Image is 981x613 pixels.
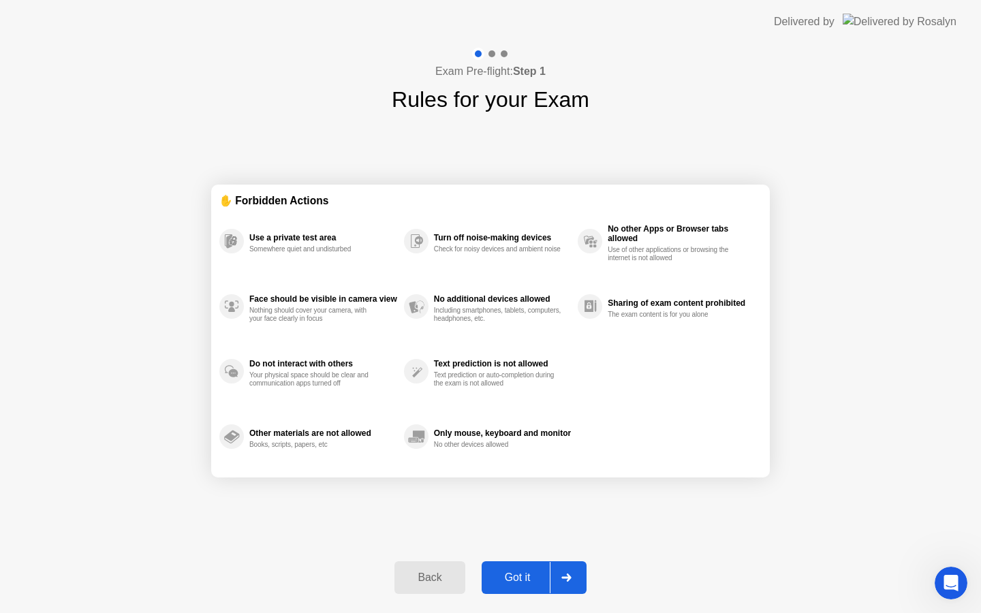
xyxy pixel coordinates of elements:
[935,567,967,599] iframe: Intercom live chat
[43,446,54,457] button: Gif picker
[249,245,378,253] div: Somewhere quiet and undisturbed
[434,306,563,323] div: Including smartphones, tablets, computers, headphones, etc.
[11,47,262,101] div: Abdul says…
[9,5,35,31] button: go back
[33,403,52,422] span: Terrible
[434,233,571,242] div: Turn off noise-making devices
[219,193,762,208] div: ✋ Forbidden Actions
[66,13,114,23] h1: Operator
[843,14,956,29] img: Delivered by Rosalyn
[11,217,223,307] div: Hi Trelycia👋 ,Looks like you may be set for now, so I’ll close this conversation, but please feel...
[394,561,465,594] button: Back
[608,298,755,308] div: Sharing of exam content prohibited
[11,47,223,90] div: Try to uninstall the [PERSON_NAME] app and reinstall it.
[12,418,261,441] textarea: Message…
[249,371,378,388] div: Your physical space should be clear and communication apps turned off
[249,294,397,304] div: Face should be visible in camera view
[486,571,550,584] div: Got it
[11,101,262,142] div: Trelycia says…
[608,224,755,243] div: No other Apps or Browser tabs allowed
[249,233,397,242] div: Use a private test area
[435,63,546,80] h4: Exam Pre-flight:
[239,5,264,30] div: Close
[608,311,736,319] div: The exam content is for you alone
[234,441,255,462] button: Send a message…
[434,428,571,438] div: Only mouse, keyboard and monitor
[513,65,546,77] b: Step 1
[161,403,180,422] span: Amazing
[97,403,116,422] span: OK
[249,306,378,323] div: Nothing should cover your camera, with your face clearly in focus
[249,428,397,438] div: Other materials are not allowed
[11,217,262,318] div: Abdul says…
[11,186,177,216] div: I'm here to help you any time.
[249,359,397,368] div: Do not interact with others
[129,403,148,422] span: Great
[434,359,571,368] div: Text prediction is not allowed
[22,55,213,82] div: Try to uninstall the [PERSON_NAME] app and reinstall it.
[202,101,262,131] div: I will try
[399,571,461,584] div: Back
[65,403,84,422] span: Bad
[774,14,835,30] div: Delivered by
[22,245,213,298] div: Looks like you may be set for now, so I’ll close this conversation, but please feel free to reach...
[21,446,32,457] button: Emoji picker
[434,245,563,253] div: Check for noisy devices and ambient noise
[482,561,587,594] button: Got it
[22,150,213,176] div: Ok if you face it again try to connect support.
[434,294,571,304] div: No additional devices allowed
[11,362,262,459] div: Operator says…
[11,142,262,186] div: Abdul says…
[434,441,563,449] div: No other devices allowed
[39,7,61,29] img: Profile image for Operator
[213,5,239,31] button: Home
[65,446,76,457] button: Upload attachment
[22,194,166,208] div: I'm here to help you any time.
[11,186,262,217] div: Abdul says…
[608,246,736,262] div: Use of other applications or browsing the internet is not allowed
[11,318,223,361] div: Help [PERSON_NAME] understand how they’re doing:
[392,83,589,116] h1: Rules for your Exam
[25,377,187,393] div: Rate your conversation
[11,318,262,362] div: Operator says…
[249,441,378,449] div: Books, scripts, papers, etc
[87,446,97,457] button: Start recording
[22,225,213,239] div: Hi Trelycia👋 ,
[11,142,223,185] div: Ok if you face it again try to connect support.
[213,109,251,123] div: I will try
[434,371,563,388] div: Text prediction or auto-completion during the exam is not allowed
[22,326,213,353] div: Help [PERSON_NAME] understand how they’re doing:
